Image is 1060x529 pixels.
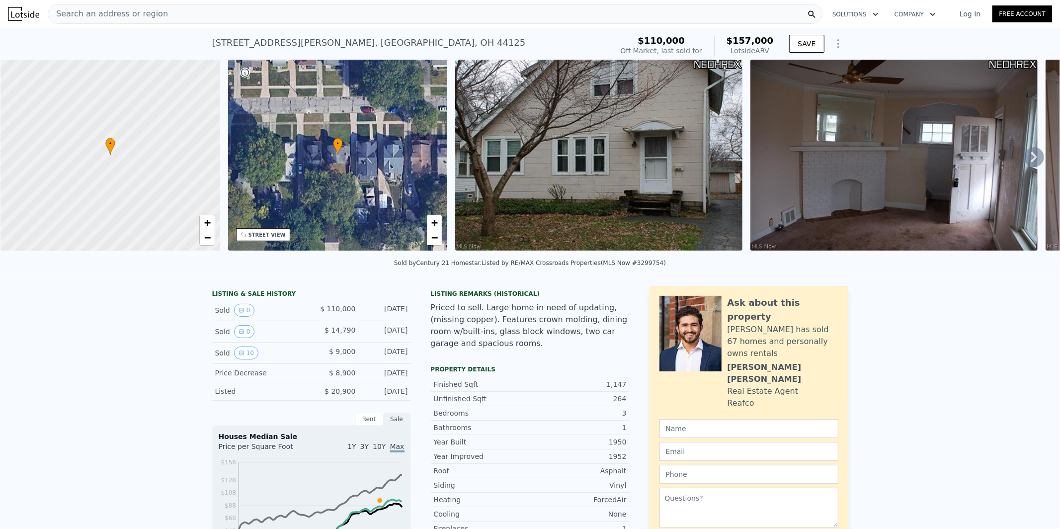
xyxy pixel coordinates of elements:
div: Sale [383,413,411,426]
div: Sold [215,325,304,338]
div: Reafco [728,397,754,409]
span: • [333,139,343,148]
span: $ 20,900 [325,387,355,395]
span: $ 8,900 [329,369,355,377]
button: Show Options [828,34,848,54]
button: View historical data [234,347,258,359]
div: Bathrooms [434,423,530,433]
span: − [431,231,438,244]
div: Price Decrease [215,368,304,378]
div: • [105,138,115,155]
span: 1Y [347,442,356,450]
a: Free Account [992,5,1052,22]
a: Zoom in [427,215,442,230]
div: Listing Remarks (Historical) [431,290,630,298]
span: $ 9,000 [329,348,355,355]
div: Vinyl [530,480,627,490]
a: Zoom out [427,230,442,245]
div: Cooling [434,509,530,519]
span: $110,000 [638,35,685,46]
a: Zoom out [200,230,215,245]
div: Heating [434,495,530,505]
span: Max [390,442,405,452]
div: [STREET_ADDRESS][PERSON_NAME] , [GEOGRAPHIC_DATA] , OH 44125 [212,36,526,50]
div: ForcedAir [530,495,627,505]
input: Name [659,419,838,438]
tspan: $108 [221,490,236,497]
span: $ 110,000 [320,305,355,313]
div: Listed [215,386,304,396]
button: Solutions [824,5,887,23]
div: Real Estate Agent [728,385,799,397]
div: 3 [530,408,627,418]
div: Sold [215,304,304,317]
div: 1,147 [530,379,627,389]
img: Sale: 146300893 Parcel: 84462705 [455,60,742,251]
div: [DATE] [364,386,408,396]
div: 1950 [530,437,627,447]
div: LISTING & SALE HISTORY [212,290,411,300]
div: [PERSON_NAME] [PERSON_NAME] [728,361,838,385]
div: Unfinished Sqft [434,394,530,404]
div: Priced to sell. Large home in need of updating, (missing copper). Features crown molding, dining ... [431,302,630,350]
span: 10Y [373,442,386,450]
button: SAVE [789,35,824,53]
div: [DATE] [364,325,408,338]
a: Zoom in [200,215,215,230]
span: $157,000 [727,35,774,46]
div: Roof [434,466,530,476]
div: Sold by Century 21 Homestar . [394,260,482,266]
div: • [333,138,343,155]
div: Off Market, last sold for [621,46,702,56]
div: Asphalt [530,466,627,476]
div: Listed by RE/MAX Crossroads Properties (MLS Now #3299754) [482,260,666,266]
a: Log In [948,9,992,19]
span: 3Y [360,442,369,450]
button: Company [887,5,944,23]
div: Sold [215,347,304,359]
button: View historical data [234,304,255,317]
span: Search an address or region [48,8,168,20]
div: [PERSON_NAME] has sold 67 homes and personally owns rentals [728,324,838,359]
span: $ 14,790 [325,326,355,334]
input: Phone [659,465,838,484]
div: Year Built [434,437,530,447]
div: 1952 [530,451,627,461]
tspan: $88 [225,502,236,509]
div: Rent [355,413,383,426]
tspan: $156 [221,459,236,466]
div: STREET VIEW [248,231,286,239]
div: Price per Square Foot [219,441,312,457]
div: Houses Median Sale [219,432,405,441]
img: Lotside [8,7,39,21]
span: − [204,231,210,244]
span: + [431,216,438,229]
div: Lotside ARV [727,46,774,56]
div: None [530,509,627,519]
div: [DATE] [364,347,408,359]
input: Email [659,442,838,461]
div: [DATE] [364,368,408,378]
div: Ask about this property [728,296,838,324]
div: Property details [431,365,630,373]
img: Sale: 146300893 Parcel: 84462705 [750,60,1038,251]
div: 264 [530,394,627,404]
div: Bedrooms [434,408,530,418]
button: View historical data [234,325,255,338]
div: [DATE] [364,304,408,317]
div: Finished Sqft [434,379,530,389]
span: • [105,139,115,148]
span: + [204,216,210,229]
tspan: $68 [225,515,236,522]
div: Siding [434,480,530,490]
tspan: $128 [221,477,236,484]
div: Year Improved [434,451,530,461]
div: 1 [530,423,627,433]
